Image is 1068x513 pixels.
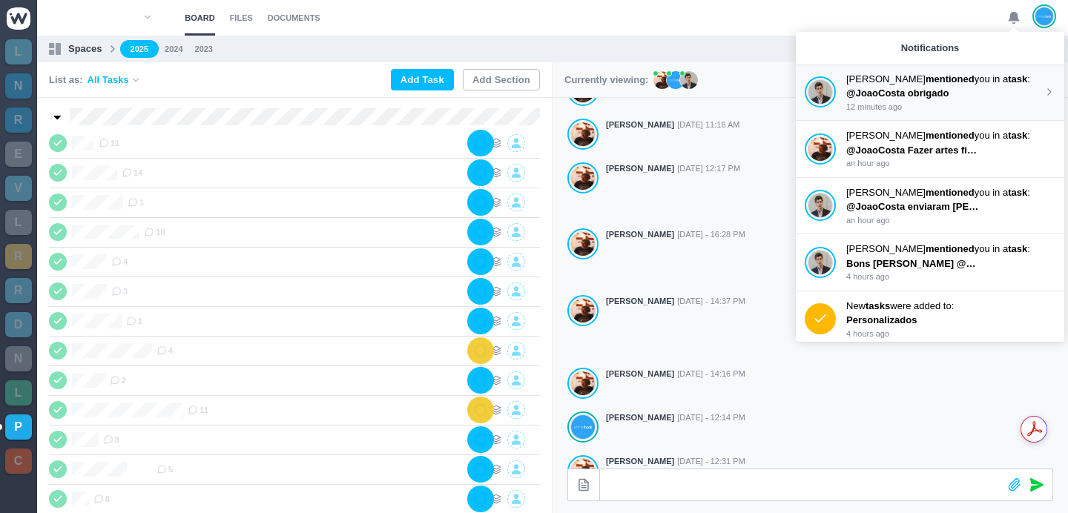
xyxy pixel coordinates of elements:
[5,142,32,167] a: E
[5,278,32,303] a: R
[808,250,832,275] img: Pedro Lopes
[677,228,745,241] span: [DATE] - 16:28 PM
[677,119,739,131] span: [DATE] 11:16 AM
[677,162,740,175] span: [DATE] 12:17 PM
[49,73,141,87] div: List as:
[463,69,540,90] button: Add Section
[564,73,648,87] p: Currently viewing:
[571,122,595,147] img: Antonio Lopes
[846,87,949,99] span: @JoaoCosta obrigado
[926,130,975,141] strong: mentioned
[677,411,745,424] span: [DATE] - 12:14 PM
[808,193,832,218] img: Pedro Lopes
[571,371,595,396] img: Antonio Lopes
[846,157,1055,170] p: an hour ago
[846,242,1055,256] p: [PERSON_NAME] you in a :
[5,449,32,474] a: C
[5,176,32,201] a: V
[606,295,674,308] strong: [PERSON_NAME]
[7,7,30,30] img: winio
[5,210,32,235] a: L
[926,243,975,254] strong: mentioned
[653,71,671,89] img: AL
[677,368,745,380] span: [DATE] - 14:16 PM
[680,71,698,89] img: PL
[120,40,159,59] a: 2025
[846,185,1055,200] p: [PERSON_NAME] you in a :
[195,43,213,56] a: 2023
[846,72,1044,87] p: [PERSON_NAME] you in a :
[5,73,32,99] a: N
[5,346,32,371] a: N
[677,455,745,468] span: [DATE] - 12:31 PM
[49,43,61,55] img: spaces
[68,42,102,56] p: Spaces
[926,73,975,85] strong: mentioned
[808,79,832,105] img: Pedro Lopes
[667,71,685,89] img: JT
[846,128,1055,143] p: [PERSON_NAME] you in a :
[5,414,32,440] a: P
[606,368,674,380] strong: [PERSON_NAME]
[571,165,595,191] img: Antonio Lopes
[606,411,674,424] strong: [PERSON_NAME]
[1008,243,1027,254] strong: task
[677,295,745,308] span: [DATE] - 14:37 PM
[846,299,1055,314] p: New were added to:
[926,187,975,198] strong: mentioned
[5,39,32,64] a: L
[805,242,1055,283] a: Pedro Lopes [PERSON_NAME]mentionedyou in atask: Bons [PERSON_NAME] @JoaoCosta 4 hours ago
[805,185,1055,227] a: Pedro Lopes [PERSON_NAME]mentionedyou in atask: @JoaoCosta enviaram [PERSON_NAME] ficheiros todos...
[606,455,674,468] strong: [PERSON_NAME]
[606,228,674,241] strong: [PERSON_NAME]
[846,313,980,328] p: Personalizados
[846,214,1055,227] p: an hour ago
[846,328,1055,340] p: 4 hours ago
[88,73,129,87] span: All Tasks
[5,312,32,337] a: D
[5,380,32,406] a: L
[571,298,595,323] img: Antonio Lopes
[606,162,674,175] strong: [PERSON_NAME]
[846,101,1044,113] p: 12 minutes ago
[805,72,1055,113] a: Pedro Lopes [PERSON_NAME]mentionedyou in atask: @JoaoCosta obrigado 12 minutes ago
[846,145,1001,156] span: @JoaoCosta Fazer artes finais V6
[1008,130,1027,141] strong: task
[5,107,32,133] a: R
[5,244,32,269] a: R
[866,300,890,311] strong: tasks
[805,299,1055,340] a: Newtaskswere added to: Personalizados 4 hours ago
[1008,187,1027,198] strong: task
[808,136,832,162] img: Antonio Lopes
[805,128,1055,170] a: Antonio Lopes [PERSON_NAME]mentionedyou in atask: @JoaoCosta Fazer artes finais V6 an hour ago
[165,43,182,56] a: 2024
[391,69,454,90] button: Add Task
[846,258,1015,269] span: Bons [PERSON_NAME] @JoaoCosta
[901,41,960,56] p: Notifications
[1008,73,1027,85] strong: task
[846,271,1055,283] p: 4 hours ago
[606,119,674,131] strong: [PERSON_NAME]
[571,231,595,256] img: Antonio Lopes
[1035,7,1053,26] img: João Tosta
[571,414,595,440] img: João Tosta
